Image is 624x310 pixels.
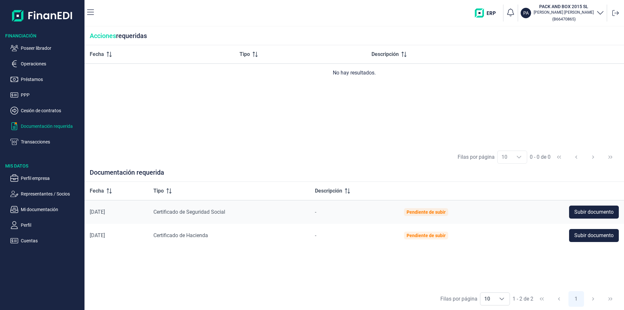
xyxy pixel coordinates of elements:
[530,155,551,160] span: 0 - 0 de 0
[521,3,604,23] button: PAPACK AND BOX 2015 SL[PERSON_NAME] [PERSON_NAME](B66470865)
[440,295,477,303] div: Filas por página
[84,168,624,182] div: Documentación requerida
[21,138,82,146] p: Transacciones
[574,208,614,216] span: Subir documento
[21,237,82,245] p: Cuentas
[407,233,446,238] div: Pendiente de subir
[240,50,250,58] span: Tipo
[10,60,82,68] button: Operaciones
[568,149,584,165] button: Previous Page
[90,69,619,77] div: No hay resultados.
[10,122,82,130] button: Documentación requerida
[12,5,73,26] img: Logo de aplicación
[90,232,143,239] div: [DATE]
[574,232,614,239] span: Subir documento
[90,32,116,40] span: Acciones
[21,107,82,115] p: Cesión de contratos
[10,174,82,182] button: Perfil empresa
[534,3,594,10] h3: PACK AND BOX 2015 SL
[90,209,143,215] div: [DATE]
[10,44,82,52] button: Poseer librador
[603,149,618,165] button: Last Page
[569,206,619,219] button: Subir documento
[551,291,567,307] button: Previous Page
[10,138,82,146] button: Transacciones
[458,153,495,161] div: Filas por página
[21,60,82,68] p: Operaciones
[10,206,82,213] button: Mi documentación
[153,187,164,195] span: Tipo
[21,221,82,229] p: Perfil
[10,91,82,99] button: PPP
[10,190,82,198] button: Representantes / Socios
[523,10,529,16] p: PA
[475,8,500,18] img: erp
[90,187,104,195] span: Fecha
[315,187,342,195] span: Descripción
[494,293,510,305] div: Choose
[315,209,316,215] span: -
[21,75,82,83] p: Préstamos
[511,151,527,163] div: Choose
[585,291,601,307] button: Next Page
[21,206,82,213] p: Mi documentación
[480,293,494,305] span: 10
[551,149,567,165] button: First Page
[21,174,82,182] p: Perfil empresa
[21,91,82,99] p: PPP
[10,107,82,115] button: Cesión de contratos
[10,237,82,245] button: Cuentas
[153,232,208,238] span: Certificado de Hacienda
[21,122,82,130] p: Documentación requerida
[534,291,550,307] button: First Page
[603,291,618,307] button: Last Page
[10,221,82,229] button: Perfil
[371,50,399,58] span: Descripción
[315,232,316,238] span: -
[90,50,104,58] span: Fecha
[568,291,584,307] button: Page 1
[84,27,624,45] div: requeridas
[513,296,533,302] span: 1 - 2 de 2
[153,209,225,215] span: Certificado de Seguridad Social
[21,44,82,52] p: Poseer librador
[534,10,594,15] p: [PERSON_NAME] [PERSON_NAME]
[585,149,601,165] button: Next Page
[569,229,619,242] button: Subir documento
[21,190,82,198] p: Representantes / Socios
[10,75,82,83] button: Préstamos
[407,209,446,215] div: Pendiente de subir
[552,17,576,21] small: Copiar cif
